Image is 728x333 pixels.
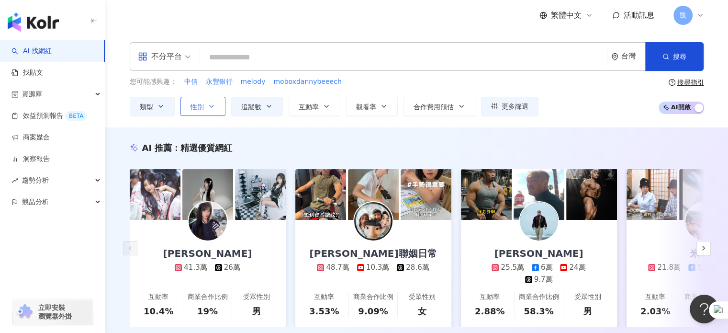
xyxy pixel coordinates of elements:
div: AI 推薦 ： [142,142,233,154]
div: 台灣 [621,52,645,60]
div: 9.09% [358,305,388,317]
span: 立即安裝 瀏覽器外掛 [38,303,72,321]
img: logo [8,12,59,32]
img: chrome extension [15,304,34,320]
div: 2.03% [640,305,670,317]
a: 商案媒合 [11,133,50,142]
button: 類型 [130,97,175,116]
div: 2.88% [475,305,504,317]
div: 受眾性別 [243,292,270,302]
div: 受眾性別 [574,292,601,302]
img: KOL Avatar [189,202,227,241]
span: 資源庫 [22,83,42,105]
button: 中信 [184,77,198,87]
div: 商業合作比例 [518,292,559,302]
span: 趨勢分析 [22,170,49,191]
button: 更多篩選 [481,97,538,116]
img: post-image [130,169,180,220]
div: 女 [418,305,426,317]
div: [PERSON_NAME]聯姻日常 [300,247,447,260]
div: 58.3% [524,305,553,317]
div: 19% [197,305,218,317]
span: 追蹤數 [241,103,261,111]
img: post-image [401,169,451,220]
img: post-image [627,169,677,220]
div: 互動率 [148,292,168,302]
div: 10.4% [144,305,173,317]
div: [PERSON_NAME] [154,247,262,260]
button: 互動率 [289,97,340,116]
div: 男 [583,305,592,317]
span: 性別 [190,103,204,111]
div: 商業合作比例 [187,292,227,302]
div: [PERSON_NAME] [485,247,593,260]
img: post-image [295,169,346,220]
span: 繁體中文 [551,10,582,21]
div: 商業合作比例 [684,292,724,302]
span: 精選優質網紅 [180,143,232,153]
button: 永豐銀行 [205,77,233,87]
img: KOL Avatar [520,202,558,241]
img: post-image [182,169,233,220]
div: 24萬 [569,263,585,273]
img: post-image [566,169,617,220]
span: 凱 [680,10,686,21]
a: [PERSON_NAME]25.5萬6萬24萬9.7萬互動率2.88%商業合作比例58.3%受眾性別男 [461,220,617,327]
span: rise [11,177,18,184]
a: 效益預測報告BETA [11,111,87,121]
span: moboxdannybeeech [273,77,341,87]
img: post-image [348,169,399,220]
button: moboxdannybeeech [273,77,342,87]
span: 合作費用預估 [414,103,454,111]
div: 48.7萬 [326,263,349,273]
div: 28.6萬 [406,263,429,273]
div: 10.3萬 [366,263,389,273]
div: 互動率 [645,292,665,302]
div: 男 [252,305,261,317]
span: 永豐銀行 [206,77,233,87]
span: 類型 [140,103,153,111]
div: 21.8萬 [657,263,680,273]
span: 競品分析 [22,191,49,213]
span: 更多篩選 [502,103,528,110]
a: 找貼文 [11,68,43,78]
div: 搜尋指引 [677,79,704,86]
span: 搜尋 [673,53,686,60]
button: 合作費用預估 [403,97,475,116]
img: post-image [514,169,564,220]
a: [PERSON_NAME]聯姻日常48.7萬10.3萬28.6萬互動率3.53%商業合作比例9.09%受眾性別女 [295,220,451,327]
div: 1.75% [689,305,719,317]
button: 性別 [180,97,225,116]
div: 3.53% [309,305,339,317]
span: 您可能感興趣： [130,77,177,87]
span: 互動率 [299,103,319,111]
span: appstore [138,52,147,61]
a: [PERSON_NAME]41.3萬26萬互動率10.4%商業合作比例19%受眾性別男 [130,220,286,327]
a: chrome extension立即安裝 瀏覽器外掛 [12,299,93,325]
a: 洞察報告 [11,154,50,164]
div: 不分平台 [138,49,182,64]
div: 商業合作比例 [353,292,393,302]
a: searchAI 找網紅 [11,46,52,56]
div: 互動率 [314,292,334,302]
div: 25.5萬 [501,263,524,273]
div: 26萬 [224,263,240,273]
img: KOL Avatar [354,202,392,241]
span: melody [241,77,266,87]
div: 9.7萬 [534,275,553,285]
span: environment [611,53,618,60]
button: 搜尋 [645,42,704,71]
span: 觀看率 [356,103,376,111]
button: melody [240,77,266,87]
button: 觀看率 [346,97,398,116]
div: 受眾性別 [409,292,436,302]
img: post-image [235,169,286,220]
div: 53.1萬 [697,263,720,273]
div: 41.3萬 [184,263,207,273]
span: 活動訊息 [624,11,654,20]
img: post-image [461,169,512,220]
div: 互動率 [480,292,500,302]
button: 追蹤數 [231,97,283,116]
iframe: Help Scout Beacon - Open [690,295,718,323]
